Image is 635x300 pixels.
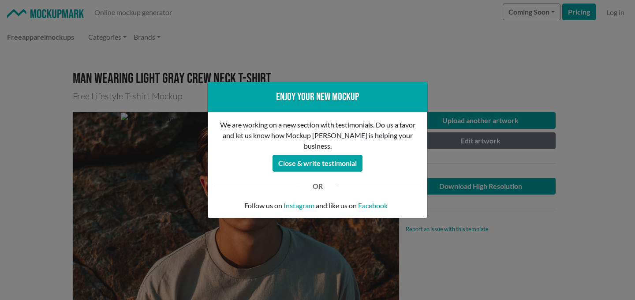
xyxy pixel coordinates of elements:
[215,200,420,211] p: Follow us on and like us on
[306,181,329,191] div: OR
[273,155,362,172] button: Close & write testimonial
[358,200,388,211] a: Facebook
[273,156,362,165] a: Close & write testimonial
[215,120,420,151] p: We are working on a new section with testimonials. Do us a favor and let us know how Mockup [PERS...
[215,89,420,105] div: Enjoy your new mockup
[284,200,314,211] a: Instagram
